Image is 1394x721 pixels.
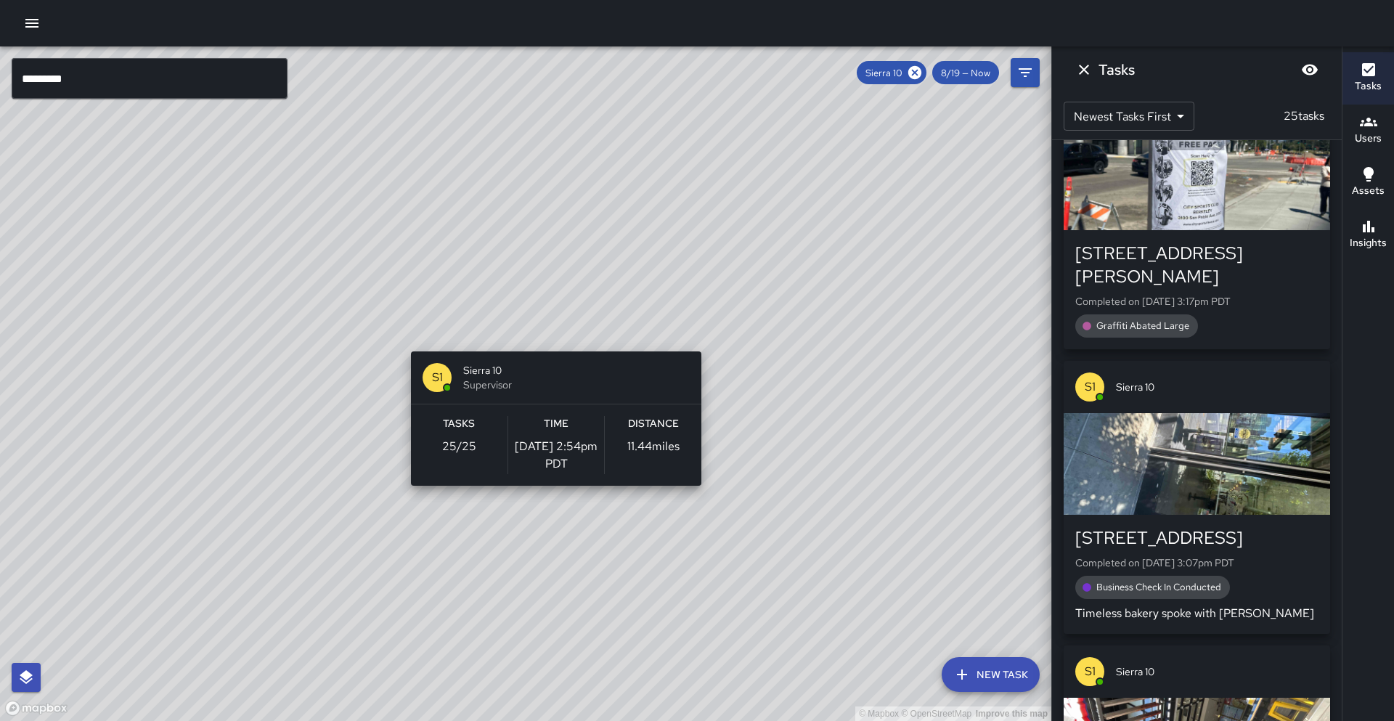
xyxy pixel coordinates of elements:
[1064,76,1330,349] button: S1Sierra 10[STREET_ADDRESS][PERSON_NAME]Completed on [DATE] 3:17pm PDTGraffiti Abated Large
[942,657,1040,692] button: New Task
[1075,242,1318,288] div: [STREET_ADDRESS][PERSON_NAME]
[1088,581,1230,593] span: Business Check In Conducted
[1075,605,1318,622] p: Timeless bakery spoke with [PERSON_NAME]
[1278,107,1330,125] p: 25 tasks
[857,67,911,79] span: Sierra 10
[1069,55,1099,84] button: Dismiss
[628,416,679,432] h6: Distance
[463,378,690,392] span: Supervisor
[463,363,690,378] span: Sierra 10
[508,438,605,473] p: [DATE] 2:54pm PDT
[1064,361,1330,634] button: S1Sierra 10[STREET_ADDRESS]Completed on [DATE] 3:07pm PDTBusiness Check In ConductedTimeless bake...
[932,67,999,79] span: 8/19 — Now
[1075,294,1318,309] p: Completed on [DATE] 3:17pm PDT
[1342,209,1394,261] button: Insights
[443,416,475,432] h6: Tasks
[857,61,926,84] div: Sierra 10
[1342,105,1394,157] button: Users
[1075,526,1318,550] div: [STREET_ADDRESS]
[1342,52,1394,105] button: Tasks
[1295,55,1324,84] button: Blur
[1342,157,1394,209] button: Assets
[627,438,680,455] p: 11.44 miles
[1350,235,1387,251] h6: Insights
[544,416,568,432] h6: Time
[1116,380,1318,394] span: Sierra 10
[1085,378,1096,396] p: S1
[1075,555,1318,570] p: Completed on [DATE] 3:07pm PDT
[442,438,476,455] p: 25 / 25
[1352,183,1385,199] h6: Assets
[432,369,443,386] p: S1
[411,351,701,486] button: S1Sierra 10SupervisorTasks25/25Time[DATE] 2:54pm PDTDistance11.44miles
[1064,102,1194,131] div: Newest Tasks First
[1355,78,1382,94] h6: Tasks
[1116,664,1318,679] span: Sierra 10
[1088,319,1198,332] span: Graffiti Abated Large
[1011,58,1040,87] button: Filters
[1085,663,1096,680] p: S1
[1099,58,1135,81] h6: Tasks
[1355,131,1382,147] h6: Users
